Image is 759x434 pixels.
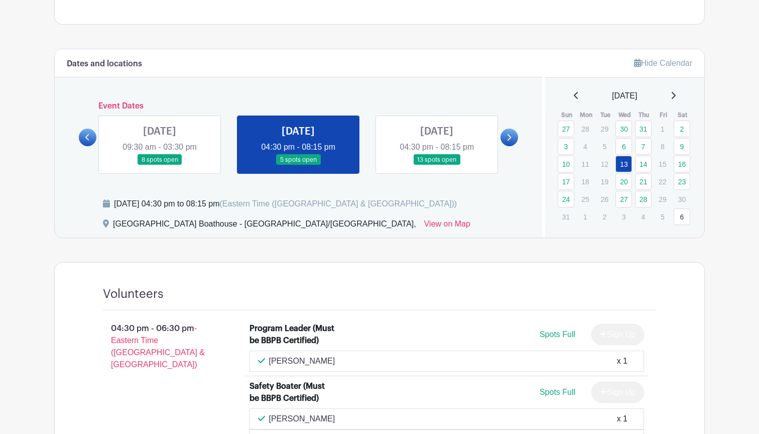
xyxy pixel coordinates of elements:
[674,121,690,137] a: 2
[113,218,416,234] div: [GEOGRAPHIC_DATA] Boathouse - [GEOGRAPHIC_DATA]/[GEOGRAPHIC_DATA],
[654,139,671,154] p: 8
[674,208,690,225] a: 6
[249,322,336,347] div: Program Leader (Must be BBPB Certified)
[596,156,613,172] p: 12
[635,191,652,207] a: 28
[87,318,233,375] p: 04:30 pm - 06:30 pm
[577,191,593,207] p: 25
[576,110,596,120] th: Mon
[635,173,652,190] a: 21
[674,173,690,190] a: 23
[577,174,593,189] p: 18
[596,110,615,120] th: Tue
[596,121,613,137] p: 29
[673,110,693,120] th: Sat
[617,355,627,367] div: x 1
[249,380,336,404] div: Safety Boater (Must be BBPB Certified)
[615,156,632,172] a: 13
[654,110,673,120] th: Fri
[634,59,692,67] a: Hide Calendar
[635,121,652,137] a: 31
[67,59,142,69] h6: Dates and locations
[596,139,613,154] p: 5
[635,138,652,155] a: 7
[635,209,652,225] p: 4
[674,191,690,207] p: 30
[558,173,574,190] a: 17
[615,209,632,225] p: 3
[219,199,457,208] span: (Eastern Time ([GEOGRAPHIC_DATA] & [GEOGRAPHIC_DATA]))
[635,110,654,120] th: Thu
[577,121,593,137] p: 28
[654,191,671,207] p: 29
[617,413,627,425] div: x 1
[540,330,575,339] span: Spots Full
[654,121,671,137] p: 1
[612,90,637,102] span: [DATE]
[111,324,205,369] span: - Eastern Time ([GEOGRAPHIC_DATA] & [GEOGRAPHIC_DATA])
[540,388,575,396] span: Spots Full
[558,156,574,172] a: 10
[654,156,671,172] p: 15
[615,121,632,137] a: 30
[269,355,335,367] p: [PERSON_NAME]
[615,110,635,120] th: Wed
[424,218,470,234] a: View on Map
[103,287,164,301] h4: Volunteers
[557,110,577,120] th: Sun
[558,138,574,155] a: 3
[577,156,593,172] p: 11
[615,138,632,155] a: 6
[654,209,671,225] p: 5
[269,413,335,425] p: [PERSON_NAME]
[596,191,613,207] p: 26
[615,173,632,190] a: 20
[635,156,652,172] a: 14
[114,198,457,210] div: [DATE] 04:30 pm to 08:15 pm
[577,209,593,225] p: 1
[96,101,500,111] h6: Event Dates
[577,139,593,154] p: 4
[615,191,632,207] a: 27
[654,174,671,189] p: 22
[558,191,574,207] a: 24
[558,209,574,225] p: 31
[558,121,574,137] a: 27
[596,174,613,189] p: 19
[674,156,690,172] a: 16
[596,209,613,225] p: 2
[674,138,690,155] a: 9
